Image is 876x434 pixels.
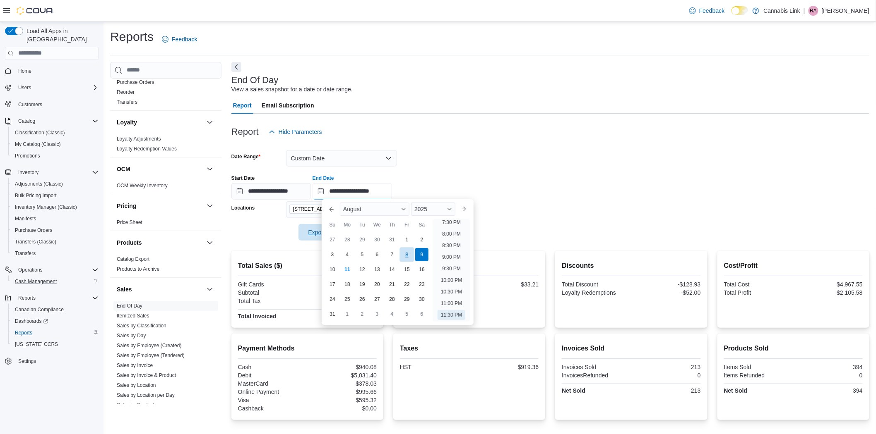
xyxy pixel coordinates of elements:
[18,118,35,124] span: Catalog
[117,202,136,210] h3: Pricing
[117,362,153,368] a: Sales by Invoice
[309,298,377,304] div: $919.36
[2,292,102,304] button: Reports
[15,181,63,187] span: Adjustments (Classic)
[117,382,156,389] span: Sales by Location
[12,151,43,161] a: Promotions
[117,99,137,105] a: Transfers
[12,316,99,326] span: Dashboards
[822,6,869,16] p: [PERSON_NAME]
[12,202,80,212] a: Inventory Manager (Classic)
[385,263,399,276] div: day-14
[341,218,354,231] div: Mo
[117,238,203,247] button: Products
[15,265,99,275] span: Operations
[205,284,215,294] button: Sales
[562,372,630,379] div: InvoicesRefunded
[12,277,99,286] span: Cash Management
[724,281,792,288] div: Total Cost
[12,139,64,149] a: My Catalog (Classic)
[298,224,345,241] button: Export
[15,192,57,199] span: Bulk Pricing Import
[238,397,306,403] div: Visa
[400,278,414,291] div: day-22
[117,362,153,369] span: Sales by Invoice
[309,281,377,288] div: $0.00
[795,364,863,370] div: 394
[279,128,322,136] span: Hide Parameters
[8,304,102,315] button: Canadian Compliance
[117,313,149,319] a: Itemized Sales
[724,372,792,379] div: Items Refunded
[732,6,749,15] input: Dark Mode
[12,139,99,149] span: My Catalog (Classic)
[439,229,464,239] li: 8:00 PM
[15,278,57,285] span: Cash Management
[471,281,539,288] div: $33.21
[356,278,369,291] div: day-19
[231,183,311,200] input: Press the down key to open a popover containing a calendar.
[309,380,377,387] div: $378.03
[205,117,215,127] button: Loyalty
[238,289,306,296] div: Subtotal
[12,305,67,315] a: Canadian Compliance
[2,167,102,178] button: Inventory
[15,238,56,245] span: Transfers (Classic)
[326,218,339,231] div: Su
[326,278,339,291] div: day-17
[341,233,354,246] div: day-28
[724,289,792,296] div: Total Profit
[12,225,99,235] span: Purchase Orders
[385,278,399,291] div: day-21
[341,293,354,306] div: day-25
[18,169,39,176] span: Inventory
[117,402,154,408] a: Sales by Product
[724,364,792,370] div: Items Sold
[231,153,261,160] label: Date Range
[2,264,102,276] button: Operations
[12,191,99,200] span: Bulk Pricing Import
[12,277,60,286] a: Cash Management
[371,263,384,276] div: day-13
[117,402,154,408] span: Sales by Product
[795,387,863,394] div: 394
[5,62,99,389] nav: Complex example
[117,322,166,329] span: Sales by Classification
[438,275,465,285] li: 10:00 PM
[371,308,384,321] div: day-3
[562,289,630,296] div: Loyalty Redemptions
[303,224,340,241] span: Export
[15,329,32,336] span: Reports
[2,115,102,127] button: Catalog
[724,261,863,271] h2: Cost/Profit
[293,205,342,213] span: [STREET_ADDRESS]
[117,256,149,262] a: Catalog Export
[326,308,339,321] div: day-31
[15,306,64,313] span: Canadian Compliance
[15,83,99,93] span: Users
[438,298,465,308] li: 11:00 PM
[110,29,154,45] h1: Reports
[795,372,863,379] div: 0
[15,129,65,136] span: Classification (Classic)
[231,127,259,137] h3: Report
[117,332,146,339] span: Sales by Day
[12,248,99,258] span: Transfers
[12,328,36,338] a: Reports
[400,293,414,306] div: day-29
[238,380,306,387] div: MasterCard
[8,339,102,350] button: [US_STATE] CCRS
[12,128,68,138] a: Classification (Classic)
[371,293,384,306] div: day-27
[117,182,168,189] span: OCM Weekly Inventory
[325,203,338,216] button: Previous Month
[439,264,464,274] li: 9:30 PM
[309,372,377,379] div: $5,031.40
[172,35,197,43] span: Feedback
[12,316,51,326] a: Dashboards
[763,6,800,16] p: Cannabis Link
[8,236,102,248] button: Transfers (Classic)
[8,138,102,150] button: My Catalog (Classic)
[15,99,99,110] span: Customers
